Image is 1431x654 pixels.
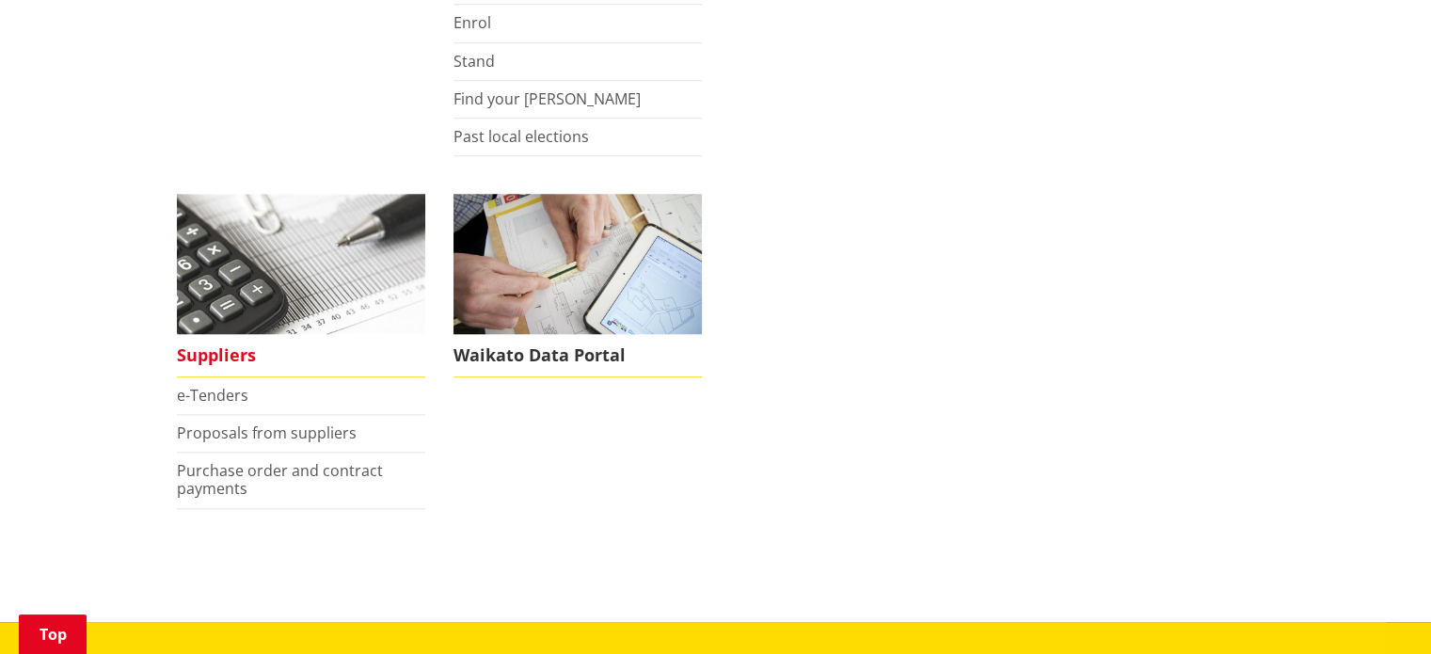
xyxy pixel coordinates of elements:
[453,194,702,377] a: Evaluation Waikato Data Portal
[453,126,589,147] a: Past local elections
[177,385,248,406] a: e-Tenders
[453,51,495,72] a: Stand
[177,334,425,377] span: Suppliers
[453,88,641,109] a: Find your [PERSON_NAME]
[177,423,357,443] a: Proposals from suppliers
[1344,575,1412,643] iframe: Messenger Launcher
[177,460,383,499] a: Purchase order and contract payments
[177,194,425,377] a: Supplier information can be found here Suppliers
[19,614,87,654] a: Top
[453,194,702,334] img: Evaluation
[453,334,702,377] span: Waikato Data Portal
[177,194,425,334] img: Suppliers
[453,12,491,33] a: Enrol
